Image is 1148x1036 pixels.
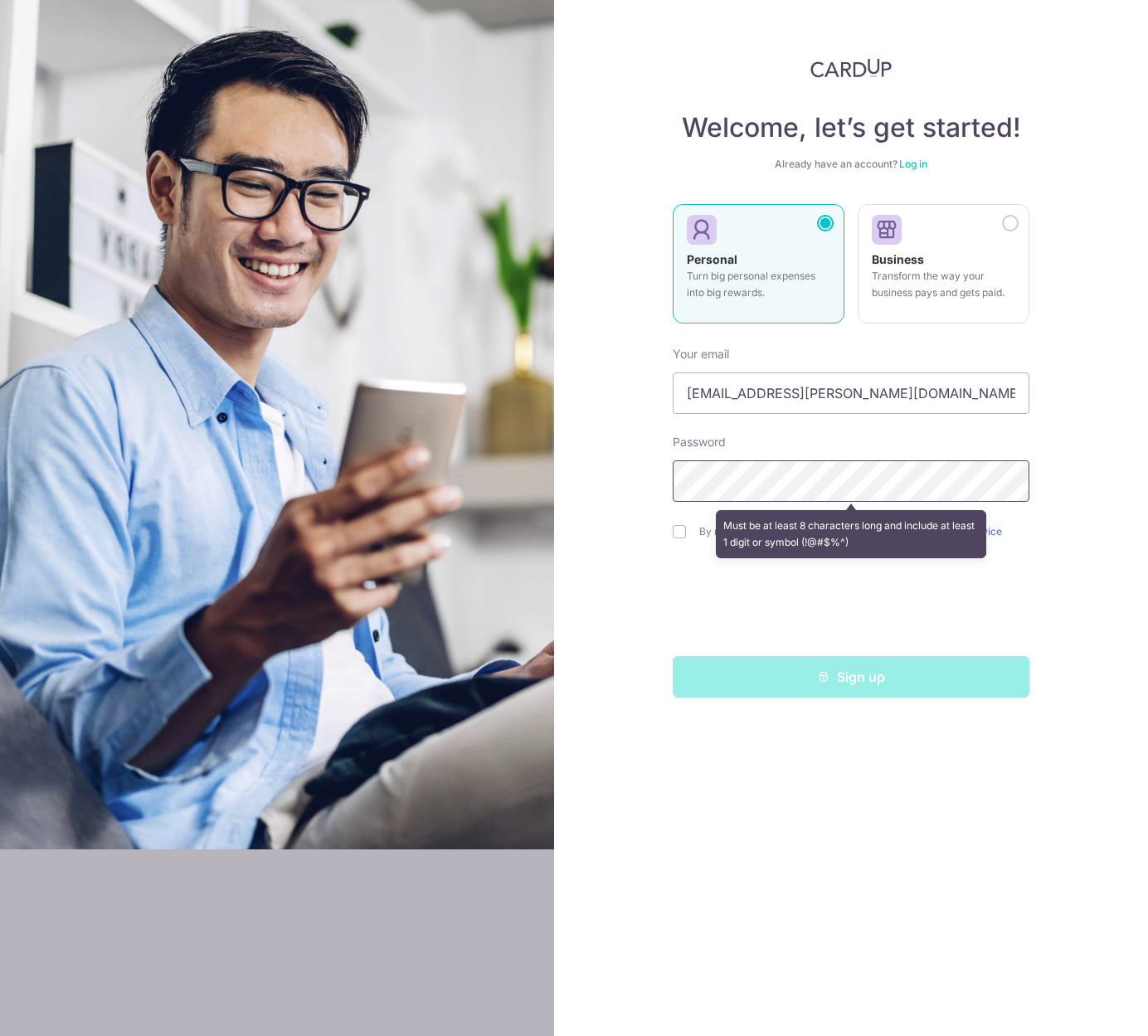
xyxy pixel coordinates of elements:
[673,158,1029,171] div: Already have an account?
[673,434,726,450] label: Password
[673,372,1029,414] input: Enter your Email
[687,252,737,266] strong: Personal
[810,58,892,78] img: CardUp Logo
[858,204,1029,333] a: Business Transform the way your business pays and gets paid.
[872,268,1015,301] p: Transform the way your business pays and gets paid.
[673,111,1029,144] h4: Welcome, let’s get started!
[899,158,927,170] a: Log in
[673,204,844,333] a: Personal Turn big personal expenses into big rewards.
[716,510,987,558] div: Must be at least 8 characters long and include at least 1 digit or symbol (!@#$%^)
[725,572,977,636] iframe: reCAPTCHA
[687,268,830,301] p: Turn big personal expenses into big rewards.
[872,252,924,266] strong: Business
[673,346,729,362] label: Your email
